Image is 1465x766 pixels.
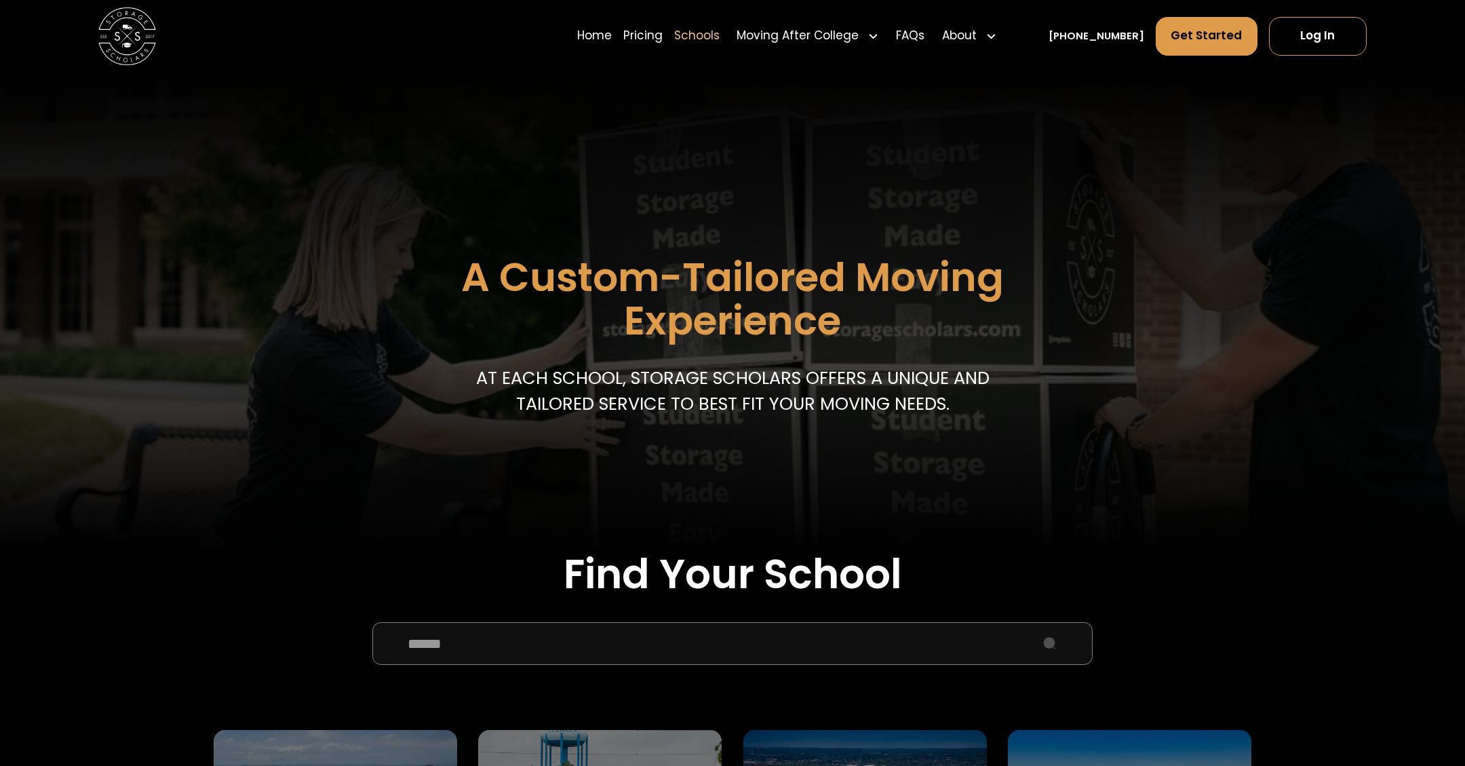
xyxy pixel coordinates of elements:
a: [PHONE_NUMBER] [1049,28,1144,43]
a: Pricing [623,16,663,56]
div: About [936,16,1002,56]
a: FAQs [896,16,924,56]
img: Storage Scholars main logo [98,7,156,65]
div: Moving After College [737,27,859,45]
div: About [942,27,977,45]
h1: A Custom-Tailored Moving Experience [387,256,1078,343]
a: Home [577,16,612,56]
p: At each school, storage scholars offers a unique and tailored service to best fit your Moving needs. [469,365,995,417]
div: Moving After College [731,16,885,56]
a: Get Started [1156,17,1257,56]
a: Schools [674,16,720,56]
a: Log In [1269,17,1367,56]
h2: Find Your School [214,550,1251,598]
